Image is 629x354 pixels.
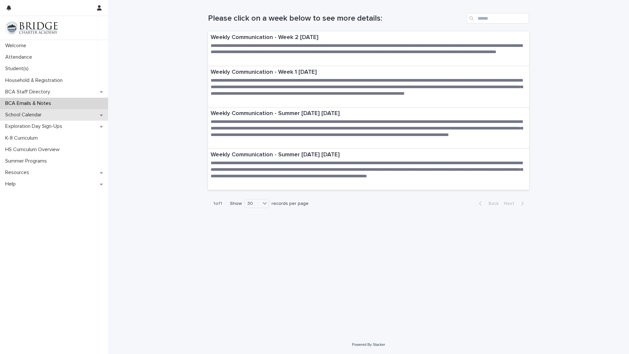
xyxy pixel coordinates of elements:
[211,34,526,41] p: Weekly Communication - Week 2 [DATE]
[352,343,385,346] a: Powered By Stacker
[3,66,34,72] p: Student(s)
[3,89,55,95] p: BCA Staff Directory
[3,77,68,84] p: Household & Registration
[3,147,65,153] p: HS Curriculum Overview
[3,158,52,164] p: Summer Programs
[3,100,56,107] p: BCA Emails & Notes
[208,14,464,23] h1: Please click on a week below to see more details:
[3,54,37,60] p: Attendance
[230,201,242,206] p: Show
[3,112,47,118] p: School Calendar
[211,151,526,159] p: Weekly Communication - Summer [DATE] [DATE]
[3,135,43,141] p: K-8 Curriculum
[272,201,309,206] p: records per page
[3,123,67,129] p: Exploration Day Sign-Ups
[485,201,499,206] span: Back
[245,200,260,207] div: 30
[3,169,34,176] p: Resources
[504,201,518,206] span: Next
[208,196,227,212] p: 1 of 1
[467,13,529,24] input: Search
[211,69,526,76] p: Weekly Communication - Week 1 [DATE]
[474,201,501,206] button: Back
[5,21,58,34] img: V1C1m3IdTEidaUdm9Hs0
[211,110,526,117] p: Weekly Communication - Summer [DATE] [DATE]
[501,201,529,206] button: Next
[3,181,21,187] p: Help
[3,43,31,49] p: Welcome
